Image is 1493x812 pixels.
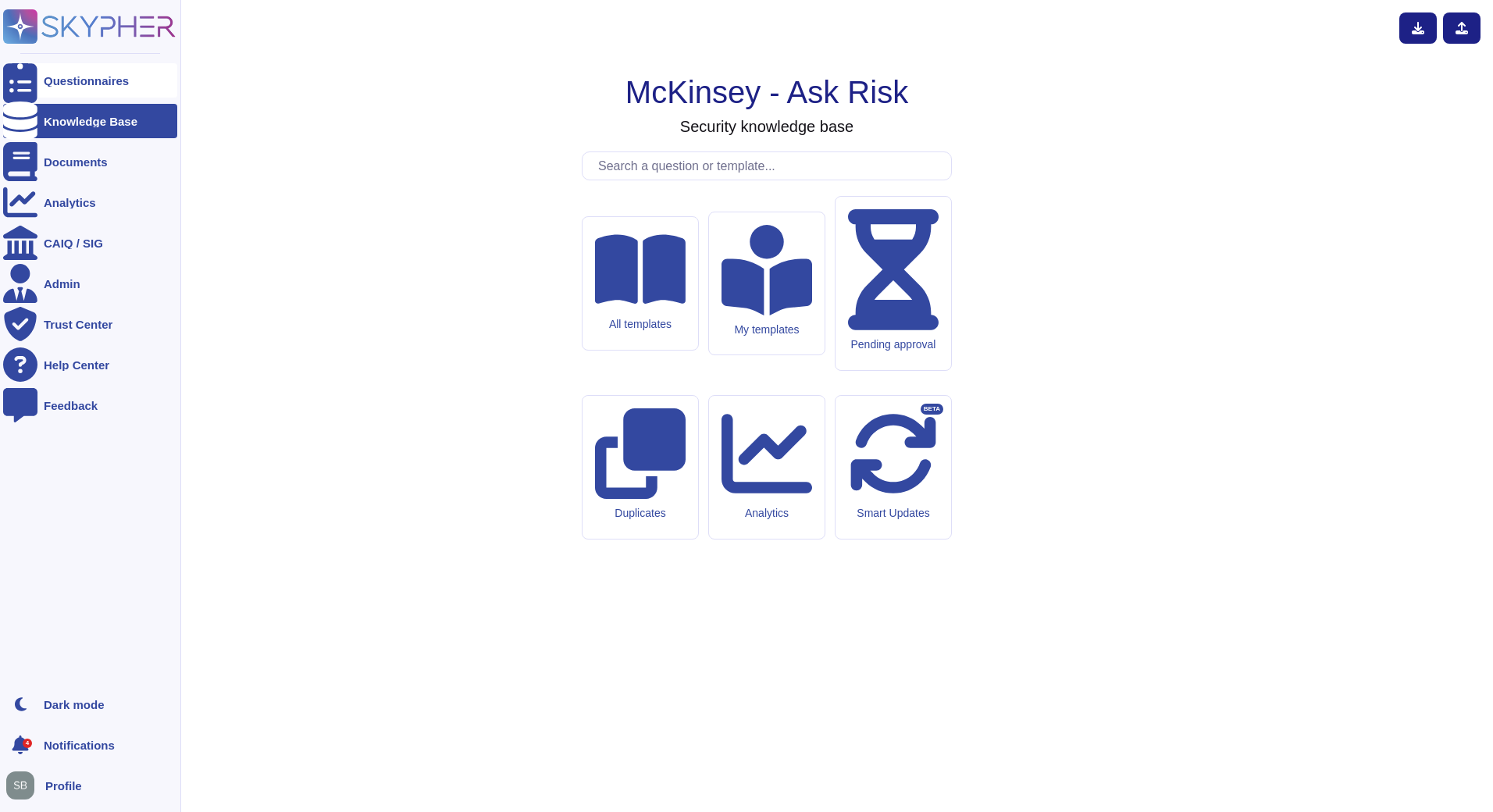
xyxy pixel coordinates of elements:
[3,185,177,219] a: Analytics
[595,318,686,331] div: All templates
[6,771,34,800] img: user
[625,73,908,111] h1: McKinsey - Ask Risk
[722,507,812,520] div: Analytics
[722,323,812,337] div: My templates
[3,266,177,301] a: Admin
[3,307,177,341] a: Trust Center
[44,156,108,168] div: Documents
[3,63,177,98] a: Questionnaires
[595,507,686,520] div: Duplicates
[3,226,177,260] a: CAIQ / SIG
[921,404,943,415] div: BETA
[44,359,109,371] div: Help Center
[44,400,98,411] div: Feedback
[3,104,177,138] a: Knowledge Base
[44,739,115,751] span: Notifications
[848,338,939,351] div: Pending approval
[3,768,45,803] button: user
[44,237,103,249] div: CAIQ / SIG
[44,116,137,127] div: Knowledge Base
[590,152,951,180] input: Search a question or template...
[44,278,80,290] div: Admin
[23,739,32,748] div: 4
[848,507,939,520] div: Smart Updates
[44,319,112,330] div: Trust Center
[45,780,82,792] span: Profile
[3,347,177,382] a: Help Center
[44,699,105,710] div: Dark mode
[44,197,96,208] div: Analytics
[44,75,129,87] div: Questionnaires
[3,388,177,422] a: Feedback
[680,117,853,136] h3: Security knowledge base
[3,144,177,179] a: Documents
